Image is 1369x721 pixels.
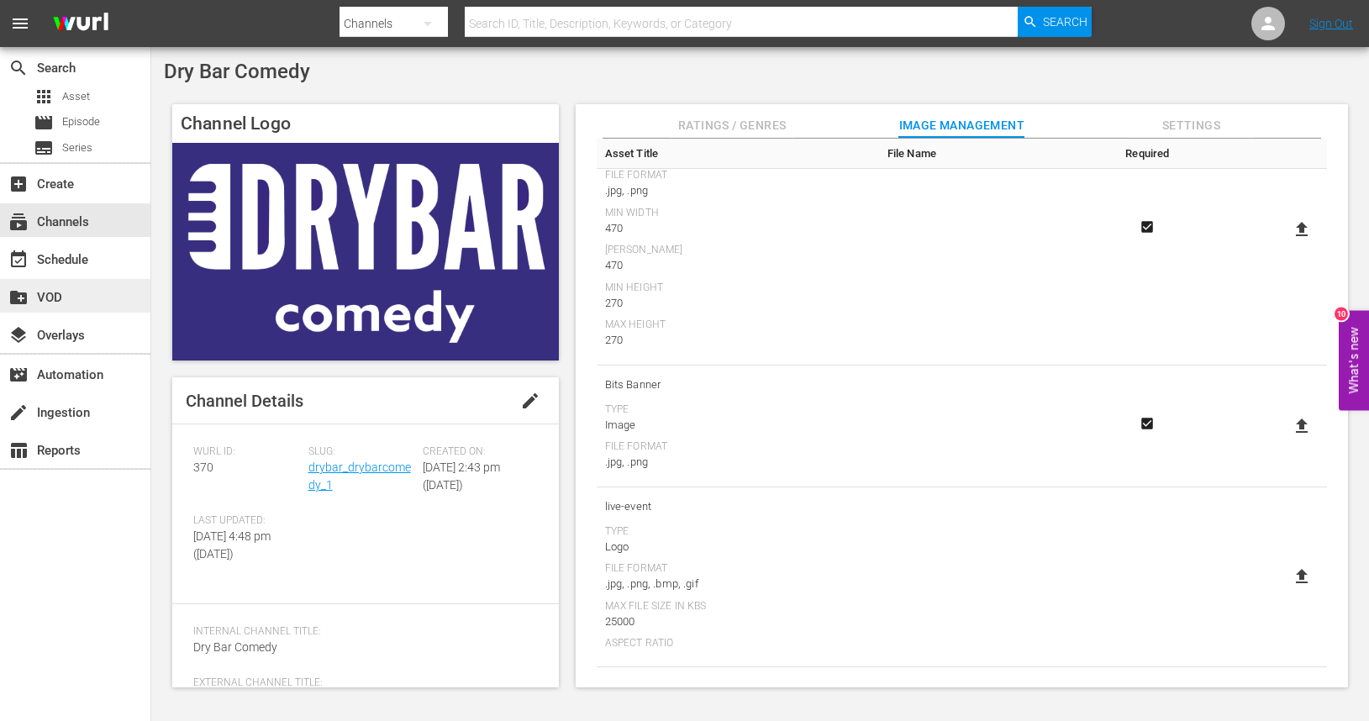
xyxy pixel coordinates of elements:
[172,143,559,360] img: Dry Bar Comedy
[1137,219,1157,234] svg: Required
[605,257,871,274] div: 470
[62,113,100,130] span: Episode
[597,139,879,169] th: Asset Title
[605,332,871,349] div: 270
[8,287,29,308] span: VOD
[605,613,871,630] div: 25000
[34,113,54,133] span: Episode
[1339,311,1369,411] button: Open Feedback Widget
[605,637,871,650] div: Aspect Ratio
[193,460,213,474] span: 370
[605,454,871,471] div: .jpg, .png
[62,88,90,105] span: Asset
[193,625,529,639] span: Internal Channel Title:
[1128,115,1254,136] span: Settings
[605,182,871,199] div: .jpg, .png
[1043,7,1087,37] span: Search
[10,13,30,34] span: menu
[8,365,29,385] span: Automation
[520,391,540,411] span: edit
[8,58,29,78] span: Search
[605,417,871,434] div: Image
[605,496,871,518] span: live-event
[605,576,871,592] div: .jpg, .png, .bmp, .gif
[605,374,871,396] span: Bits Banner
[193,640,277,654] span: Dry Bar Comedy
[879,139,1117,169] th: File Name
[164,60,310,83] span: Dry Bar Comedy
[193,514,300,528] span: Last Updated:
[605,403,871,417] div: Type
[308,445,415,459] span: Slug:
[172,104,559,143] h4: Channel Logo
[8,403,29,423] span: Ingestion
[8,212,29,232] span: Channels
[8,174,29,194] span: Create
[1335,308,1348,321] div: 10
[308,460,411,492] a: drybar_drybarcomedy_1
[8,250,29,270] span: Schedule
[605,207,871,220] div: Min Width
[8,440,29,460] span: Reports
[605,318,871,332] div: Max Height
[605,169,871,182] div: File Format
[62,139,92,156] span: Series
[34,87,54,107] span: Asset
[193,445,300,459] span: Wurl ID:
[34,138,54,158] span: Series
[605,440,871,454] div: File Format
[423,460,500,492] span: [DATE] 2:43 pm ([DATE])
[193,676,529,690] span: External Channel Title:
[605,525,871,539] div: Type
[1309,17,1353,30] a: Sign Out
[605,295,871,312] div: 270
[605,600,871,613] div: Max File Size In Kbs
[1117,139,1178,169] th: Required
[605,220,871,237] div: 470
[510,381,550,421] button: edit
[605,244,871,257] div: [PERSON_NAME]
[1018,7,1092,37] button: Search
[605,539,871,555] div: Logo
[669,115,795,136] span: Ratings / Genres
[186,391,303,411] span: Channel Details
[423,445,529,459] span: Created On:
[605,562,871,576] div: File Format
[1137,416,1157,431] svg: Required
[8,325,29,345] span: Overlays
[605,282,871,295] div: Min Height
[40,4,121,44] img: ans4CAIJ8jUAAAAAAAAAAAAAAAAAAAAAAAAgQb4GAAAAAAAAAAAAAAAAAAAAAAAAJMjXAAAAAAAAAAAAAAAAAAAAAAAAgAT5G...
[898,115,1024,136] span: Image Management
[193,529,271,560] span: [DATE] 4:48 pm ([DATE])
